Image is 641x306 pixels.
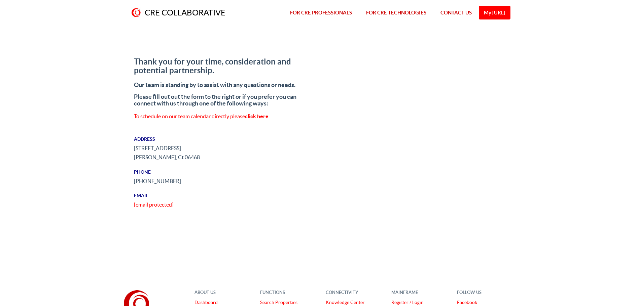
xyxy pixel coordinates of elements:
[134,178,181,184] span: [PHONE_NUMBER]
[134,136,155,142] span: ADDRESS
[194,290,250,295] h5: ABOUT US
[134,113,270,119] span: To schedule on our team calendar directly please
[134,169,151,175] span: PHONE
[134,202,174,208] a: [email protected]
[457,290,512,295] h5: FOLLOW US
[260,290,316,295] h5: FUNCTIONS
[391,300,424,305] a: Register / Login
[457,300,477,305] a: Facebook
[326,290,381,295] h5: CONNECTIVITY
[134,57,291,75] span: Thank you for your time, consideration and potential partnership.
[134,193,148,198] span: EMAIL
[134,93,316,107] h5: Please fill out out the form to the right or if you prefer you can connect with us through one of...
[134,51,316,88] h5: Our team is standing by to assist with any questions or needs.
[245,113,269,119] a: click here
[134,145,200,161] span: [STREET_ADDRESS] [PERSON_NAME], Ct 06468
[391,290,447,295] h5: MAINFRAME
[194,300,218,305] a: Dashboard
[260,300,297,305] a: Search Properties
[479,6,510,19] a: My [URL]
[326,300,365,305] a: Knowledge Center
